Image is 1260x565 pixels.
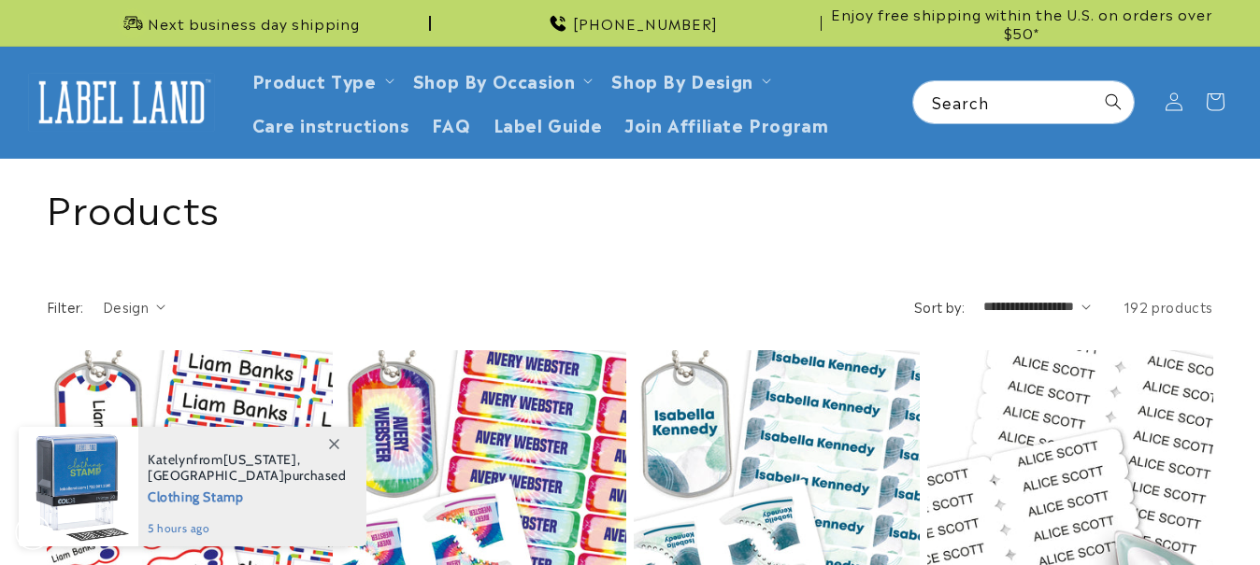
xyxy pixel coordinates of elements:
span: Design [103,297,149,316]
summary: Product Type [241,58,402,102]
span: [US_STATE] [223,451,297,468]
span: Shop By Occasion [413,69,576,91]
a: Join Affiliate Program [613,102,839,146]
summary: Design (0 selected) [103,297,165,317]
span: Katelyn [148,451,193,468]
span: 192 products [1124,297,1213,316]
a: Label Guide [482,102,614,146]
span: Enjoy free shipping within the U.S. on orders over $50* [829,5,1213,41]
label: Sort by: [914,297,965,316]
h2: Filter: [47,297,84,317]
span: Join Affiliate Program [624,113,828,134]
a: Product Type [252,67,377,92]
span: Label Guide [494,113,603,134]
span: [PHONE_NUMBER] [573,14,718,33]
a: Care instructions [241,102,421,146]
img: Label Land [28,73,215,131]
span: [GEOGRAPHIC_DATA] [148,467,284,484]
span: FAQ [432,113,471,134]
a: Label Land [21,66,222,138]
a: Shop By Design [611,67,752,92]
span: Care instructions [252,113,409,134]
button: Search [1093,81,1134,122]
summary: Shop By Occasion [402,58,601,102]
span: from , purchased [148,452,347,484]
a: FAQ [421,102,482,146]
summary: Shop By Design [600,58,778,102]
h1: Products [47,182,1213,231]
span: Next business day shipping [148,14,360,33]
